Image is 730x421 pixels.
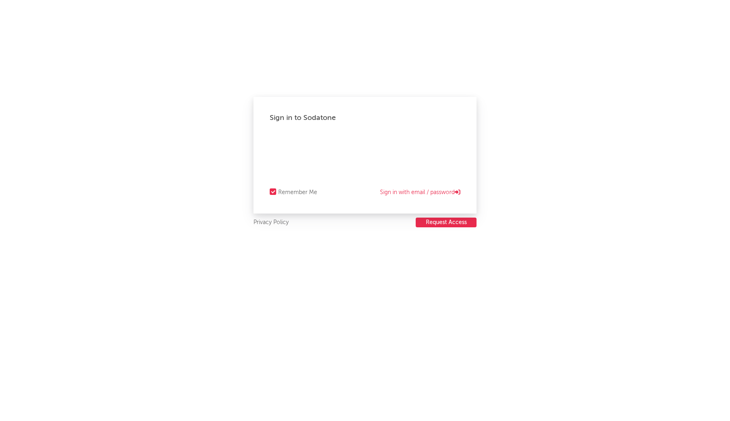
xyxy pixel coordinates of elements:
div: Sign in to Sodatone [270,113,460,123]
div: Remember Me [278,188,317,197]
button: Request Access [416,218,477,227]
a: Privacy Policy [253,218,289,228]
a: Request Access [416,218,477,228]
a: Sign in with email / password [380,188,460,197]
